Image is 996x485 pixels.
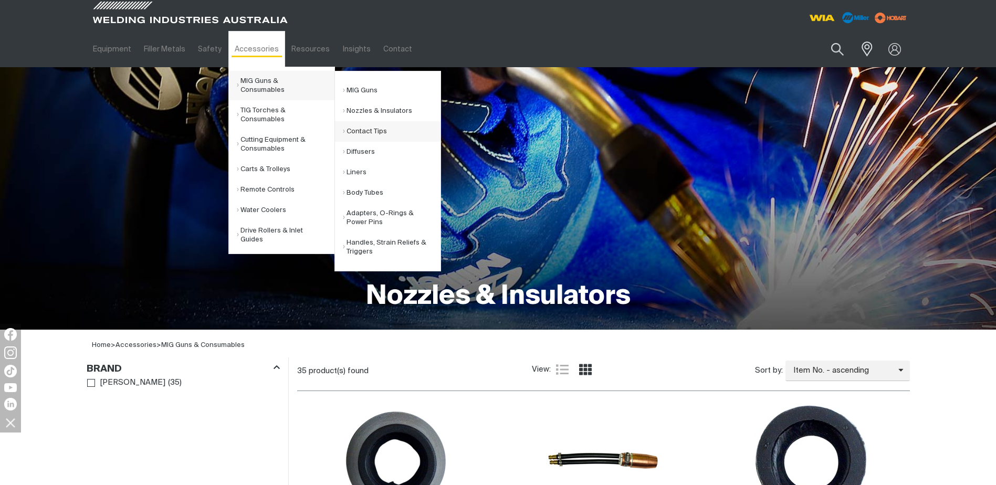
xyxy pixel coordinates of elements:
[4,398,17,410] img: LinkedIn
[556,363,569,376] a: List view
[285,31,336,67] a: Resources
[87,357,280,391] aside: Filters
[116,342,156,349] a: Accessories
[116,342,161,349] span: >
[4,383,17,392] img: YouTube
[4,328,17,341] img: Facebook
[237,130,334,159] a: Cutting Equipment & Consumables
[343,183,441,203] a: Body Tubes
[785,365,898,377] span: Item No. - ascending
[168,377,182,389] span: ( 35 )
[161,342,245,349] a: MIG Guns & Consumables
[343,80,441,101] a: MIG Guns
[4,365,17,377] img: TikTok
[228,31,285,67] a: Accessories
[237,200,334,220] a: Water Coolers
[297,366,532,376] div: 35
[343,142,441,162] a: Diffusers
[4,346,17,359] img: Instagram
[343,162,441,183] a: Liners
[100,377,165,389] span: [PERSON_NAME]
[87,361,280,375] div: Brand
[228,67,335,254] ul: Accessories Submenu
[138,31,192,67] a: Filler Metals
[237,180,334,200] a: Remote Controls
[309,367,369,375] span: product(s) found
[87,376,279,390] ul: Brand
[297,357,910,384] section: Product list controls
[237,220,334,250] a: Drive Rollers & Inlet Guides
[343,233,441,262] a: Handles, Strain Reliefs & Triggers
[872,10,910,26] img: miller
[336,31,376,67] a: Insights
[237,159,334,180] a: Carts & Trolleys
[366,280,631,314] h1: Nozzles & Insulators
[192,31,228,67] a: Safety
[334,71,441,271] ul: MIG Guns & Consumables Submenu
[343,203,441,233] a: Adapters, O-Rings & Power Pins
[820,37,855,61] button: Search products
[87,31,704,67] nav: Main
[92,342,111,349] a: Home
[237,71,334,100] a: MIG Guns & Consumables
[532,364,551,376] span: View:
[2,414,19,431] img: hide socials
[87,31,138,67] a: Equipment
[755,365,783,377] span: Sort by:
[806,37,855,61] input: Product name or item number...
[377,31,418,67] a: Contact
[87,363,122,375] h3: Brand
[87,376,166,390] a: [PERSON_NAME]
[237,100,334,130] a: TIG Torches & Consumables
[111,342,116,349] span: >
[343,121,441,142] a: Contact Tips
[343,101,441,121] a: Nozzles & Insulators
